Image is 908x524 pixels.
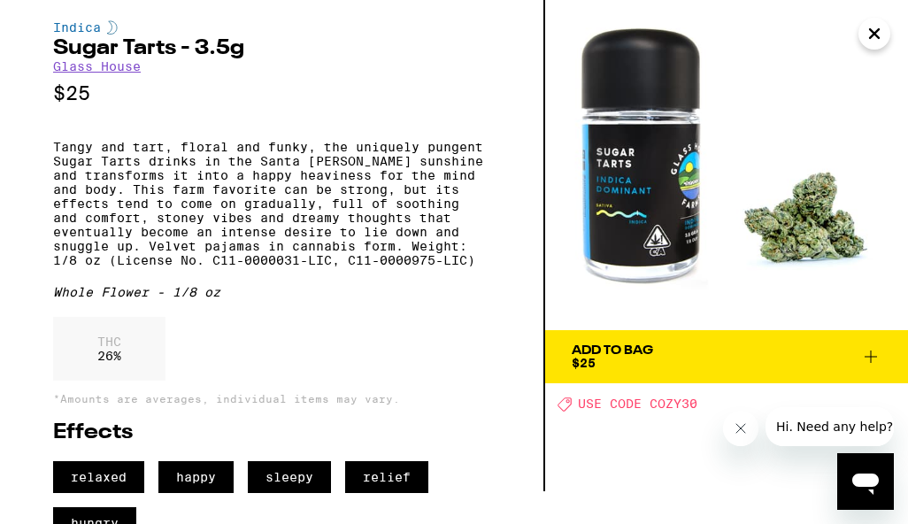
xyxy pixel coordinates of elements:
p: $25 [53,82,490,104]
span: relaxed [53,461,144,493]
div: Whole Flower - 1/8 oz [53,285,490,299]
button: Add To Bag$25 [545,330,908,383]
span: $25 [572,356,596,370]
a: Glass House [53,59,141,73]
div: Add To Bag [572,344,653,357]
iframe: Message from company [766,407,894,446]
h2: Sugar Tarts - 3.5g [53,38,490,59]
span: relief [345,461,428,493]
p: Tangy and tart, floral and funky, the uniquely pungent Sugar Tarts drinks in the Santa [PERSON_NA... [53,140,490,267]
div: Indica [53,20,490,35]
iframe: Button to launch messaging window [837,453,894,510]
p: *Amounts are averages, individual items may vary. [53,393,490,405]
div: 26 % [53,317,165,381]
img: indicaColor.svg [107,20,118,35]
span: sleepy [248,461,331,493]
iframe: Close message [723,411,758,446]
button: Close [858,18,890,50]
p: THC [97,335,121,349]
h2: Effects [53,422,490,443]
span: happy [158,461,234,493]
span: USE CODE COZY30 [578,397,697,412]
